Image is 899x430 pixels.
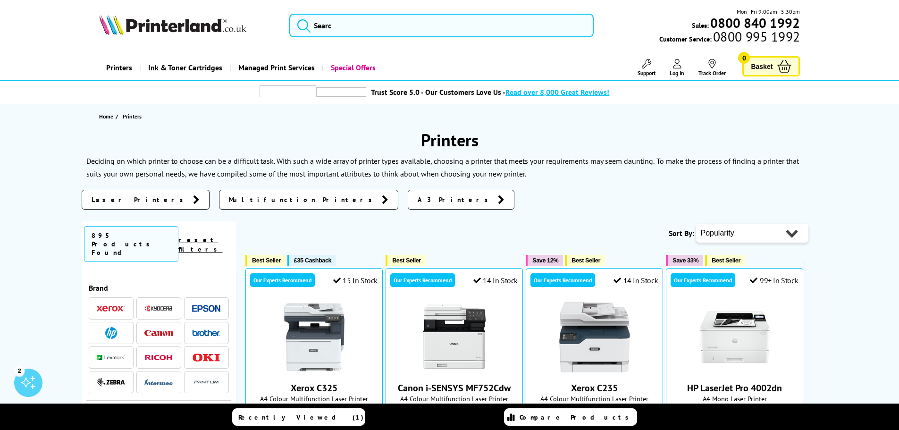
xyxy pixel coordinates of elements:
[250,273,315,287] div: Our Experts Recommend
[687,382,782,394] a: HP LaserJet Pro 4002dn
[391,394,518,403] span: A4 Colour Multifunction Laser Printer
[144,355,173,360] img: Ricoh
[473,276,518,285] div: 14 In Stock
[418,195,493,204] span: A3 Printers
[229,56,322,80] a: Managed Print Services
[671,394,798,403] span: A4 Mono Laser Printer
[670,69,684,76] span: Log In
[279,302,350,372] img: Xerox C325
[712,32,800,41] span: 0800 995 1992
[97,327,125,339] a: HP
[750,276,798,285] div: 99+ In Stock
[670,59,684,76] a: Log In
[371,87,609,97] a: Trust Score 5.0 - Our Customers Love Us -Read over 8,000 Great Reviews!
[99,111,116,121] a: Home
[289,14,594,37] input: Searc
[705,255,745,266] button: Best Seller
[192,352,220,363] a: OKI
[287,255,336,266] button: £35 Cashback
[565,255,605,266] button: Best Seller
[659,32,800,43] span: Customer Service:
[316,87,366,97] img: trustpilot rating
[710,14,800,32] b: 0800 840 1992
[751,60,773,73] span: Basket
[99,14,278,37] a: Printerland Logo
[669,228,694,238] span: Sort By:
[252,257,281,264] span: Best Seller
[192,327,220,339] a: Brother
[97,355,125,361] img: Lexmark
[504,408,637,426] a: Compare Products
[699,302,770,372] img: HP LaserJet Pro 4002dn
[260,85,316,97] img: trustpilot rating
[251,394,378,403] span: A4 Colour Multifunction Laser Printer
[82,190,210,210] a: Laser Printers
[666,255,703,266] button: Save 33%
[638,69,655,76] span: Support
[559,302,630,372] img: Xerox C235
[97,303,125,314] a: Xerox
[99,14,246,35] img: Printerland Logo
[192,303,220,314] a: Epson
[559,365,630,374] a: Xerox C235
[105,327,117,339] img: HP
[291,382,337,394] a: Xerox C325
[99,56,139,80] a: Printers
[238,413,364,422] span: Recently Viewed (1)
[82,129,818,151] h1: Printers
[742,56,800,76] a: Basket 0
[398,382,511,394] a: Canon i-SENSYS MF752Cdw
[89,283,229,293] span: Brand
[390,273,455,287] div: Our Experts Recommend
[192,329,220,336] img: Brother
[738,52,750,64] span: 0
[219,190,398,210] a: Multifunction Printers
[386,255,426,266] button: Best Seller
[144,303,173,314] a: Kyocera
[97,378,125,387] img: Zebra
[419,302,490,372] img: Canon i-SENSYS MF752Cdw
[229,195,377,204] span: Multifunction Printers
[672,257,698,264] span: Save 33%
[192,377,220,388] img: Pantum
[144,330,173,336] img: Canon
[698,59,726,76] a: Track Order
[408,190,514,210] a: A3 Printers
[14,365,25,376] div: 2
[531,394,658,403] span: A4 Colour Multifunction Laser Printer
[419,365,490,374] a: Canon i-SENSYS MF752Cdw
[294,257,331,264] span: £35 Cashback
[144,352,173,363] a: Ricoh
[92,195,188,204] span: Laser Printers
[97,305,125,312] img: Xerox
[571,382,618,394] a: Xerox C235
[638,59,655,76] a: Support
[279,365,350,374] a: Xerox C325
[737,7,800,16] span: Mon - Fri 9:00am - 5:30pm
[144,379,173,386] img: Intermec
[532,257,558,264] span: Save 12%
[613,276,658,285] div: 14 In Stock
[232,408,365,426] a: Recently Viewed (1)
[712,257,740,264] span: Best Seller
[178,236,222,253] a: reset filters
[139,56,229,80] a: Ink & Toner Cartridges
[709,18,800,27] a: 0800 840 1992
[86,156,655,166] p: Deciding on which printer to choose can be a difficult task. With such a wide array of printer ty...
[144,376,173,388] a: Intermec
[192,354,220,362] img: OKI
[148,56,222,80] span: Ink & Toner Cartridges
[245,255,286,266] button: Best Seller
[123,113,142,120] span: Printers
[530,273,595,287] div: Our Experts Recommend
[333,276,378,285] div: 15 In Stock
[144,305,173,312] img: Kyocera
[692,21,709,30] span: Sales:
[97,376,125,388] a: Zebra
[671,273,735,287] div: Our Experts Recommend
[322,56,383,80] a: Special Offers
[699,365,770,374] a: HP LaserJet Pro 4002dn
[192,305,220,312] img: Epson
[505,87,609,97] span: Read over 8,000 Great Reviews!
